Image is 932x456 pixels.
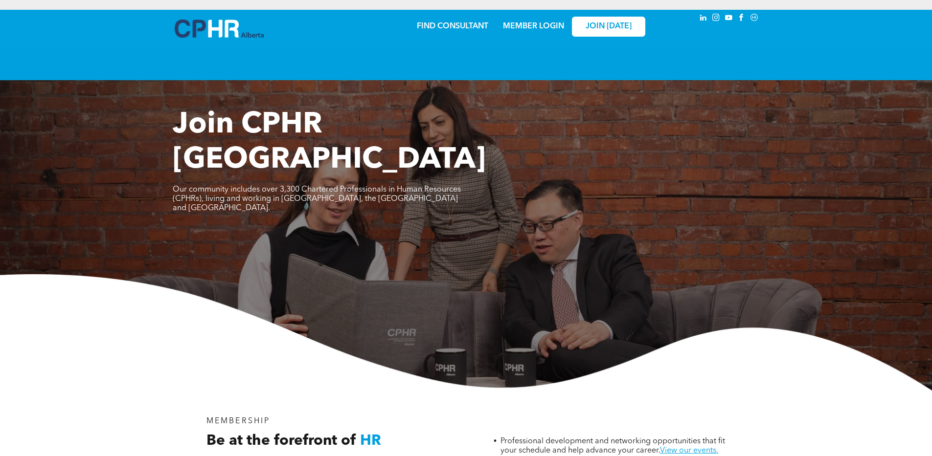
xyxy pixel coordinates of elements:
a: View our events. [660,447,718,455]
span: Be at the forefront of [206,434,356,448]
span: Professional development and networking opportunities that fit your schedule and help advance you... [500,437,725,455]
span: Our community includes over 3,300 Chartered Professionals in Human Resources (CPHRs), living and ... [173,186,461,212]
a: FIND CONSULTANT [417,22,488,30]
span: JOIN [DATE] [586,22,632,31]
a: MEMBER LOGIN [503,22,564,30]
a: facebook [736,12,747,25]
span: MEMBERSHIP [206,417,271,425]
span: Join CPHR [GEOGRAPHIC_DATA] [173,110,486,175]
a: linkedin [698,12,709,25]
a: youtube [724,12,734,25]
a: Social network [749,12,760,25]
a: instagram [711,12,722,25]
span: HR [360,434,381,448]
img: A blue and white logo for cp alberta [175,20,264,38]
a: JOIN [DATE] [572,17,645,37]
